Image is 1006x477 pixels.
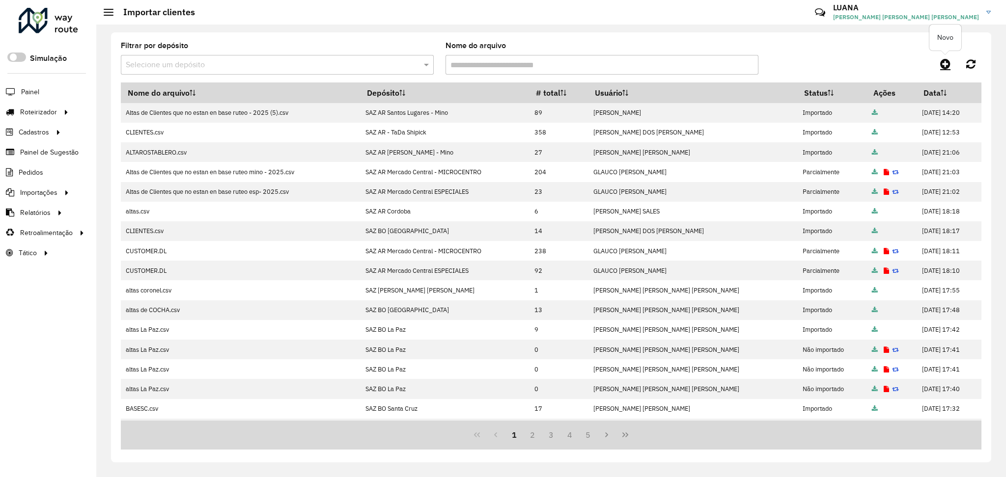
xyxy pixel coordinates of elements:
td: [PERSON_NAME] [PERSON_NAME] [588,399,797,419]
td: Importado [798,103,867,123]
button: 4 [560,425,579,444]
td: Importado [798,399,867,419]
td: 13 [530,300,588,320]
td: Não importado [798,340,867,359]
td: Importado [798,419,867,438]
td: Importado [798,142,867,162]
td: SAZ BO [GEOGRAPHIC_DATA] [360,300,529,320]
a: Exibir log de erros [884,365,889,373]
h2: Importar clientes [113,7,195,18]
a: Arquivo completo [872,365,878,373]
td: 89 [530,103,588,123]
td: 0 [530,359,588,379]
td: 14 [530,221,588,241]
td: GLAUCO [PERSON_NAME] [588,241,797,261]
a: Arquivo completo [872,385,878,393]
td: [DATE] 17:42 [917,320,981,340]
td: [DATE] 17:48 [917,300,981,320]
td: SAZ AR Mercado Central - MICROCENTRO [360,162,529,182]
a: Reimportar [892,385,899,393]
td: 17 [530,399,588,419]
td: Altas de Clientes que no estan en base ruteo - 2025 (5).csv [121,103,360,123]
a: Arquivo completo [872,207,878,215]
td: [DATE] 21:03 [917,162,981,182]
td: Importado [798,221,867,241]
td: [PERSON_NAME] [PERSON_NAME] [PERSON_NAME] [588,300,797,320]
label: Filtrar por depósito [121,40,188,52]
td: altas.csv [121,419,360,438]
td: [DATE] 18:17 [917,221,981,241]
td: 92 [530,261,588,280]
td: SAZ BO La Paz [360,359,529,379]
td: altas La Paz.csv [121,320,360,340]
th: Depósito [360,82,529,103]
button: 3 [542,425,560,444]
td: SAZ AR Mercado Central ESPECIALES [360,261,529,280]
a: Contato Rápido [810,2,831,23]
th: # total [530,82,588,103]
td: SAZ AR Mercado Central ESPECIALES [360,182,529,202]
td: [PERSON_NAME] SALES [588,419,797,438]
span: Roteirizador [20,107,57,117]
td: BASESC.csv [121,399,360,419]
span: Pedidos [19,167,43,178]
a: Reimportar [892,247,899,255]
th: Status [798,82,867,103]
td: SAZ AR Santos Lugares - Mino [360,103,529,123]
a: Arquivo completo [872,148,878,157]
td: [PERSON_NAME] SALES [588,202,797,221]
th: Usuário [588,82,797,103]
a: Arquivo completo [872,404,878,413]
td: [PERSON_NAME] [PERSON_NAME] [PERSON_NAME] [588,320,797,340]
td: Importado [798,123,867,142]
td: SAZ AR Cordoba [360,202,529,221]
td: Importado [798,280,867,300]
a: Exibir log de erros [884,385,889,393]
span: Importações [20,187,57,198]
td: Parcialmente [798,182,867,202]
td: SAZ AR Mercado Central - MICROCENTRO [360,241,529,261]
td: Parcialmente [798,261,867,280]
td: ALTAROSTABLERO.csv [121,142,360,162]
a: Exibir log de erros [884,168,889,176]
td: [DATE] 17:32 [917,399,981,419]
td: Parcialmente [798,162,867,182]
td: SAZ BO La Paz [360,340,529,359]
a: Exibir log de erros [884,345,889,354]
td: [DATE] 18:18 [917,202,981,221]
td: [PERSON_NAME] [588,103,797,123]
th: Data [917,82,981,103]
td: CUSTOMER.DL [121,261,360,280]
td: 6 [530,202,588,221]
td: Importado [798,320,867,340]
td: altas de COCHA.csv [121,300,360,320]
td: altas La Paz.csv [121,359,360,379]
th: Ações [866,82,917,103]
td: [PERSON_NAME] [PERSON_NAME] [PERSON_NAME] [588,340,797,359]
td: [DATE] 17:41 [917,359,981,379]
td: 23 [530,182,588,202]
td: SAZ BO [GEOGRAPHIC_DATA] [360,221,529,241]
td: altas.csv [121,202,360,221]
td: CUSTOMER.DL [121,241,360,261]
a: Exibir log de erros [884,247,889,255]
td: 238 [530,241,588,261]
td: 0 [530,379,588,398]
td: GLAUCO [PERSON_NAME] [588,261,797,280]
td: [DATE] 14:20 [917,103,981,123]
td: [DATE] 17:40 [917,379,981,398]
h3: LUANA [833,3,979,12]
td: 9 [530,320,588,340]
td: SAZ AR [PERSON_NAME] - Mino [360,142,529,162]
td: SAZ BO La Paz [360,379,529,398]
a: Arquivo completo [872,247,878,255]
td: [DATE] 17:09 [917,419,981,438]
a: Reimportar [892,345,899,354]
td: altas La Paz.csv [121,340,360,359]
td: [PERSON_NAME] [PERSON_NAME] [588,142,797,162]
td: altas coronel.csv [121,280,360,300]
td: GLAUCO [PERSON_NAME] [588,182,797,202]
a: Exibir log de erros [884,187,889,196]
button: 5 [579,425,598,444]
button: 1 [505,425,524,444]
